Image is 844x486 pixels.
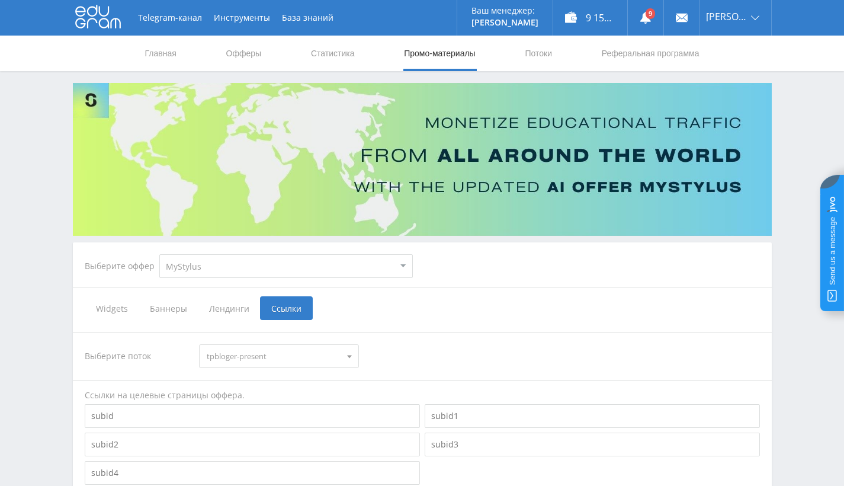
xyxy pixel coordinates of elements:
[524,36,553,71] a: Потоки
[260,296,313,320] span: Ссылки
[73,83,772,236] img: Banner
[85,461,420,485] input: subid4
[425,404,760,428] input: subid1
[601,36,701,71] a: Реферальная программа
[207,345,341,367] span: tpbloger-present
[198,296,260,320] span: Лендинги
[139,296,198,320] span: Баннеры
[310,36,356,71] a: Статистика
[425,433,760,456] input: subid3
[85,296,139,320] span: Widgets
[144,36,178,71] a: Главная
[85,404,420,428] input: subid
[471,6,538,15] p: Ваш менеджер:
[85,344,188,368] div: Выберите поток
[706,12,747,21] span: [PERSON_NAME]
[85,261,159,271] div: Выберите оффер
[85,433,420,456] input: subid2
[225,36,263,71] a: Офферы
[85,389,760,401] div: Ссылки на целевые страницы оффера.
[471,18,538,27] p: [PERSON_NAME]
[403,36,476,71] a: Промо-материалы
